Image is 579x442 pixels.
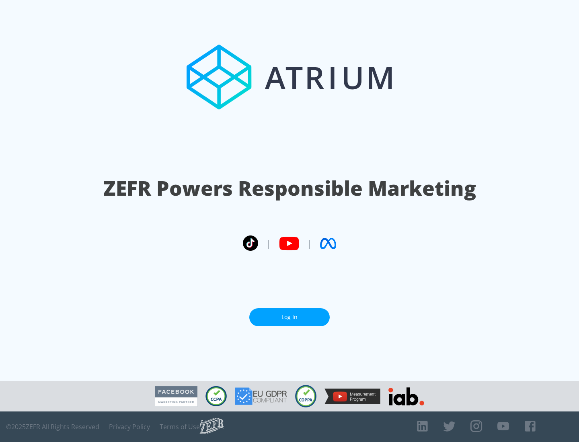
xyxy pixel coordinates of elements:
span: © 2025 ZEFR All Rights Reserved [6,423,99,431]
img: CCPA Compliant [205,386,227,406]
img: GDPR Compliant [235,387,287,405]
a: Privacy Policy [109,423,150,431]
img: YouTube Measurement Program [324,389,380,404]
img: IAB [388,387,424,405]
a: Terms of Use [160,423,200,431]
img: Facebook Marketing Partner [155,386,197,407]
span: | [307,237,312,250]
h1: ZEFR Powers Responsible Marketing [103,174,476,202]
img: COPPA Compliant [295,385,316,407]
a: Log In [249,308,330,326]
span: | [266,237,271,250]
